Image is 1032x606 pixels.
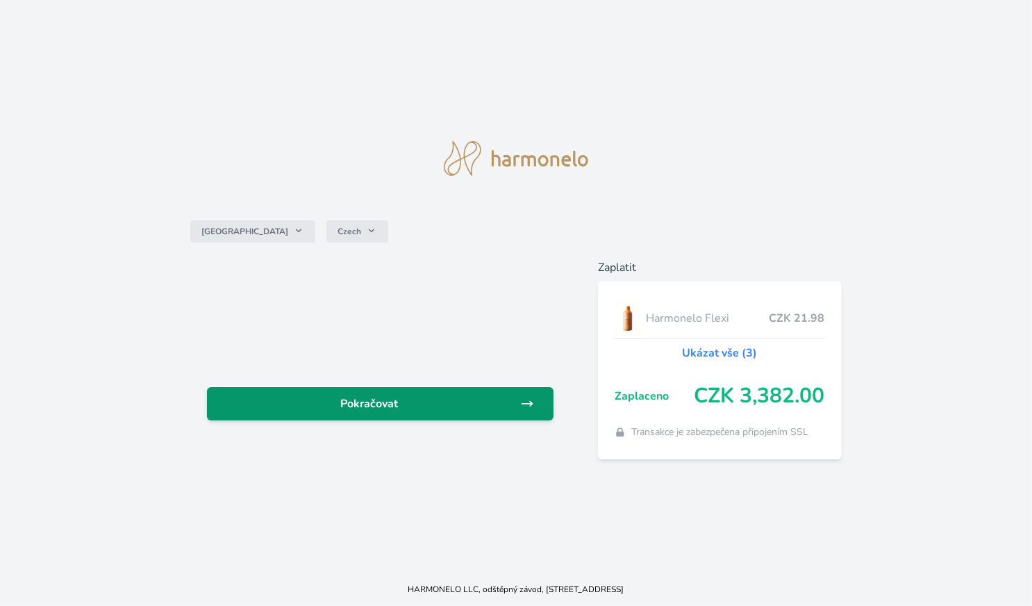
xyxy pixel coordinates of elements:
[694,384,825,409] span: CZK 3,382.00
[615,388,694,404] span: Zaplaceno
[326,220,388,243] button: Czech
[201,226,288,237] span: [GEOGRAPHIC_DATA]
[631,425,808,439] span: Transakce je zabezpečena připojením SSL
[682,345,757,361] a: Ukázat vše (3)
[190,220,315,243] button: [GEOGRAPHIC_DATA]
[598,259,842,276] h6: Zaplatit
[444,141,588,176] img: logo.svg
[218,395,519,412] span: Pokračovat
[207,387,553,420] a: Pokračovat
[769,310,825,327] span: CZK 21.98
[338,226,361,237] span: Czech
[615,301,641,336] img: CLEAN_FLEXI_se_stinem_x-hi_(1)-lo.jpg
[647,310,769,327] span: Harmonelo Flexi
